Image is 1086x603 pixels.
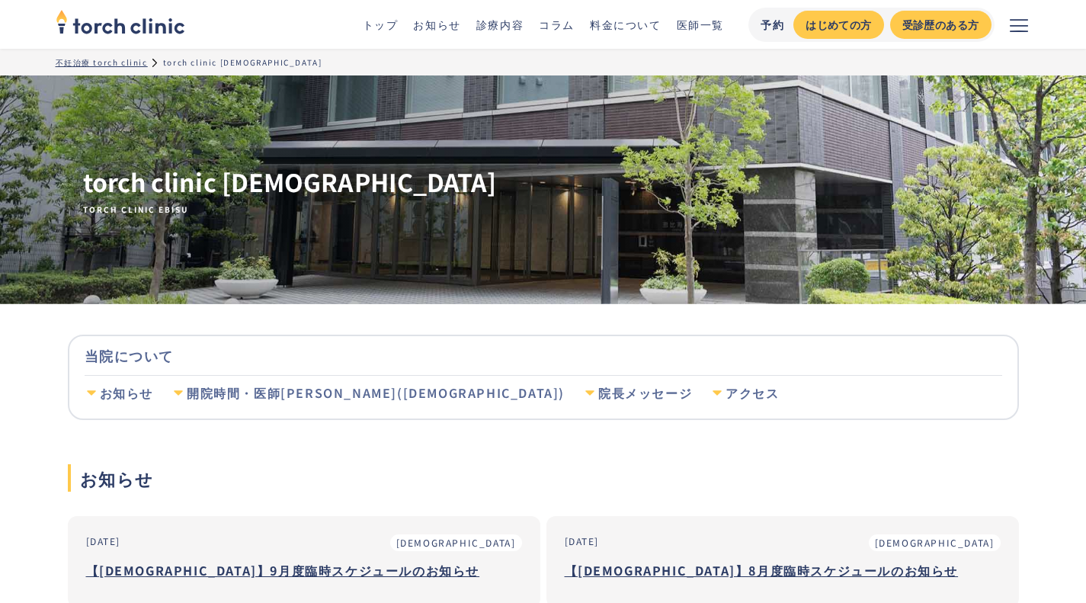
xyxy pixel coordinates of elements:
[85,336,1002,375] div: 当院について
[413,17,460,32] a: お知らせ
[187,385,565,402] div: 開院時間・医師[PERSON_NAME]([DEMOGRAPHIC_DATA])
[806,17,871,33] div: はじめての方
[890,11,991,39] a: 受診歴のある方
[83,165,497,215] h1: torch clinic [DEMOGRAPHIC_DATA]
[100,385,153,402] div: お知らせ
[363,17,399,32] a: トップ
[677,17,724,32] a: 医師一覧
[726,385,779,402] div: アクセス
[875,536,995,550] div: [DEMOGRAPHIC_DATA]
[761,17,784,33] div: 予約
[171,376,565,411] a: 開院時間・医師[PERSON_NAME]([DEMOGRAPHIC_DATA])
[793,11,883,39] a: はじめての方
[68,464,1019,492] h2: お知らせ
[85,376,153,411] a: お知らせ
[83,204,497,215] span: TORCH CLINIC EBISU
[476,17,524,32] a: 診療内容
[56,11,185,38] a: home
[539,17,575,32] a: コラム
[590,17,662,32] a: 料金について
[598,385,692,402] div: 院長メッセージ
[565,534,600,548] div: [DATE]
[86,534,121,548] div: [DATE]
[396,536,516,550] div: [DEMOGRAPHIC_DATA]
[163,56,322,68] div: torch clinic [DEMOGRAPHIC_DATA]
[902,17,979,33] div: 受診歴のある方
[583,376,692,411] a: 院長メッセージ
[56,5,185,38] img: torch clinic
[565,559,1001,582] h3: 【[DEMOGRAPHIC_DATA]】8月度臨時スケジュールのお知らせ
[56,56,148,68] a: 不妊治療 torch clinic
[86,559,522,582] h3: 【[DEMOGRAPHIC_DATA]】9月度臨時スケジュールのお知らせ
[710,376,779,411] a: アクセス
